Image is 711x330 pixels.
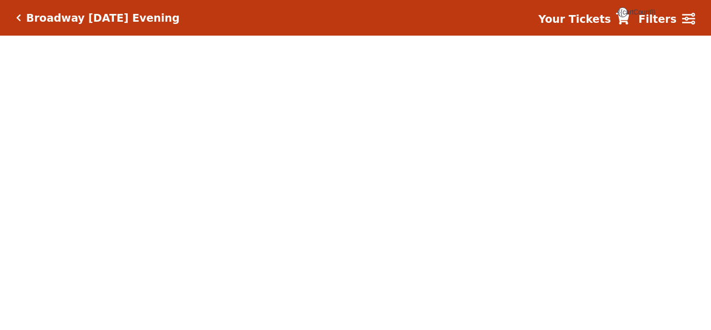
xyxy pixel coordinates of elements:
h5: Broadway [DATE] Evening [26,12,179,24]
strong: Your Tickets [538,13,611,25]
a: Click here to go back to filters [16,14,21,22]
a: Filters [638,11,695,27]
strong: Filters [638,13,677,25]
a: Your Tickets {{cartCount}} [538,11,629,27]
span: {{cartCount}} [618,7,628,17]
